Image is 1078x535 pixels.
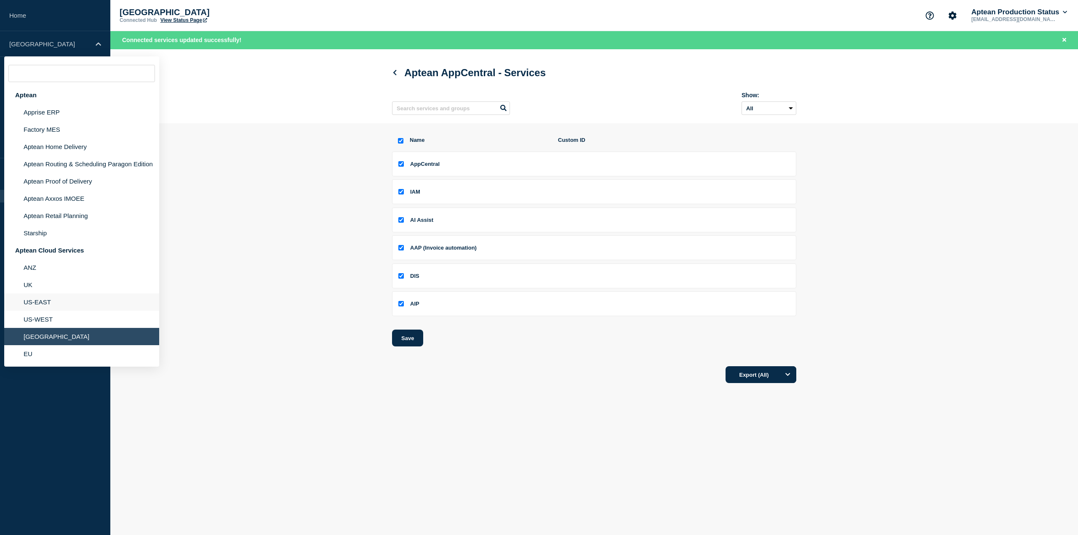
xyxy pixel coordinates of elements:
input: AAP (Invoice automation) checkbox [398,245,404,250]
select: Archived [742,101,796,115]
li: [GEOGRAPHIC_DATA] [4,328,159,345]
input: select all checkbox [398,138,403,144]
button: Close banner [1059,35,1070,45]
input: IAM checkbox [398,189,404,194]
div: Aptean [4,86,159,104]
p: [GEOGRAPHIC_DATA] [120,8,288,17]
li: US-EAST [4,293,159,311]
li: Aptean Proof of Delivery [4,173,159,190]
li: UK [4,276,159,293]
span: AIP [410,301,419,307]
p: Connected Hub [120,17,157,23]
span: Connected services updated successfully! [122,37,241,43]
span: Services [404,67,546,79]
p: [GEOGRAPHIC_DATA] [9,40,90,48]
div: Aptean Cloud Services [4,242,159,259]
input: Search services and groups [392,101,510,115]
span: IAM [410,189,420,195]
li: Starship [4,224,159,242]
input: AI Assist checkbox [398,217,404,223]
li: Aptean Retail Planning [4,207,159,224]
button: Aptean Production Status [970,8,1069,16]
li: Apprise ERP [4,104,159,121]
li: EU [4,345,159,362]
li: US-WEST [4,311,159,328]
li: Aptean Home Delivery [4,138,159,155]
span: Custom ID [558,137,792,145]
span: AAP (Invoice automation) [410,245,477,251]
div: Show: [742,92,796,98]
input: AppCentral checkbox [398,161,404,167]
span: Aptean AppCentral - [404,67,502,78]
input: DIS checkbox [398,273,404,279]
span: DIS [410,273,419,279]
span: AI Assist [410,217,433,223]
a: View Status Page [160,17,207,23]
li: Factory MES [4,121,159,138]
button: Options [779,366,796,383]
span: AppCentral [410,161,440,167]
button: Export (All) [726,366,796,383]
li: ANZ [4,259,159,276]
span: Name [410,137,548,145]
p: [EMAIL_ADDRESS][DOMAIN_NAME] [970,16,1057,22]
button: Support [921,7,939,24]
button: Account settings [944,7,961,24]
button: Save [392,330,423,346]
li: Aptean Routing & Scheduling Paragon Edition [4,155,159,173]
li: Aptean Axxos IMOEE [4,190,159,207]
input: AIP checkbox [398,301,404,306]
